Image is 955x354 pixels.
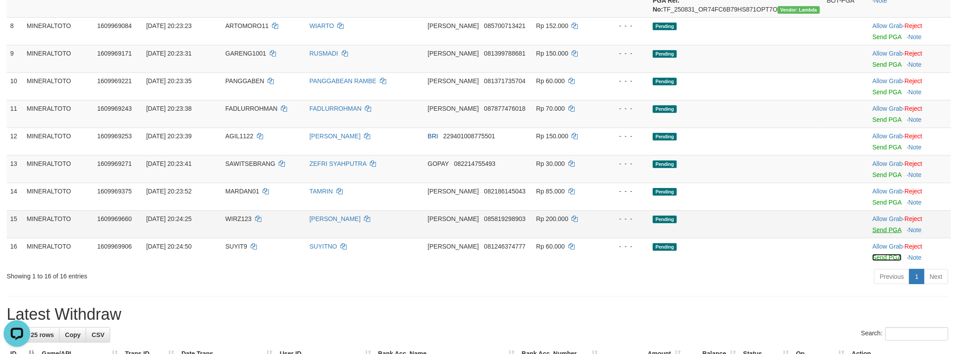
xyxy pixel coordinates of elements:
[428,22,479,29] span: [PERSON_NAME]
[97,77,132,84] span: 1609969221
[605,214,646,223] div: - - -
[484,215,525,222] span: Copy 085819298903 to clipboard
[872,199,901,206] a: Send PGA
[146,215,192,222] span: [DATE] 20:24:25
[908,116,922,123] a: Note
[872,88,901,96] a: Send PGA
[428,133,438,140] span: BRI
[484,77,525,84] span: Copy 081371735704 to clipboard
[905,22,923,29] a: Reject
[872,116,901,123] a: Send PGA
[872,77,904,84] span: ·
[309,50,338,57] a: RUSMADI
[653,105,677,113] span: Pending
[225,160,275,167] span: SAWITSEBRANG
[869,17,951,45] td: ·
[23,128,94,155] td: MINERALTOTO
[23,72,94,100] td: MINERALTOTO
[872,105,903,112] a: Allow Grab
[872,171,901,178] a: Send PGA
[428,160,449,167] span: GOPAY
[428,215,479,222] span: [PERSON_NAME]
[23,45,94,72] td: MINERALTOTO
[872,105,904,112] span: ·
[225,105,277,112] span: FADLURROHMAN
[97,243,132,250] span: 1609969906
[869,128,951,155] td: ·
[908,144,922,151] a: Note
[146,22,192,29] span: [DATE] 20:23:23
[869,155,951,183] td: ·
[225,50,266,57] span: GARENG1001
[428,188,479,195] span: [PERSON_NAME]
[872,160,903,167] a: Allow Grab
[97,215,132,222] span: 1609969660
[605,242,646,251] div: - - -
[309,215,360,222] a: [PERSON_NAME]
[7,210,23,238] td: 15
[869,45,951,72] td: ·
[536,243,565,250] span: Rp 60.000
[23,210,94,238] td: MINERALTOTO
[536,215,568,222] span: Rp 200.000
[146,105,192,112] span: [DATE] 20:23:38
[97,133,132,140] span: 1609969253
[23,238,94,265] td: MINERALTOTO
[7,155,23,183] td: 13
[872,188,904,195] span: ·
[909,269,924,284] a: 1
[905,105,923,112] a: Reject
[605,187,646,196] div: - - -
[605,21,646,30] div: - - -
[7,183,23,210] td: 14
[905,188,923,195] a: Reject
[869,210,951,238] td: ·
[4,4,30,30] button: Open LiveChat chat widget
[7,238,23,265] td: 16
[225,243,247,250] span: SUYIT9
[146,243,192,250] span: [DATE] 20:24:50
[23,155,94,183] td: MINERALTOTO
[146,188,192,195] span: [DATE] 20:23:52
[484,243,525,250] span: Copy 081246374777 to clipboard
[146,50,192,57] span: [DATE] 20:23:31
[653,23,677,30] span: Pending
[605,49,646,58] div: - - -
[905,77,923,84] a: Reject
[872,22,903,29] a: Allow Grab
[225,77,264,84] span: PANGGABEN
[605,76,646,85] div: - - -
[908,61,922,68] a: Note
[97,188,132,195] span: 1609969375
[97,22,132,29] span: 1609969084
[7,306,948,323] h1: Latest Withdraw
[309,188,333,195] a: TAMRIN
[225,215,252,222] span: WIRZ123
[225,22,269,29] span: ARTOMORO11
[872,160,904,167] span: ·
[872,50,904,57] span: ·
[7,72,23,100] td: 10
[536,105,565,112] span: Rp 70.000
[908,199,922,206] a: Note
[146,160,192,167] span: [DATE] 20:23:41
[536,50,568,57] span: Rp 150.000
[872,215,903,222] a: Allow Grab
[869,183,951,210] td: ·
[778,6,820,14] span: Vendor URL: https://order7.1velocity.biz
[59,327,86,342] a: Copy
[908,171,922,178] a: Note
[309,22,334,29] a: WIARTO
[7,128,23,155] td: 12
[872,77,903,84] a: Allow Grab
[874,269,910,284] a: Previous
[653,161,677,168] span: Pending
[428,105,479,112] span: [PERSON_NAME]
[905,243,923,250] a: Reject
[97,105,132,112] span: 1609969243
[869,238,951,265] td: ·
[146,77,192,84] span: [DATE] 20:23:35
[653,216,677,223] span: Pending
[605,159,646,168] div: - - -
[23,17,94,45] td: MINERALTOTO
